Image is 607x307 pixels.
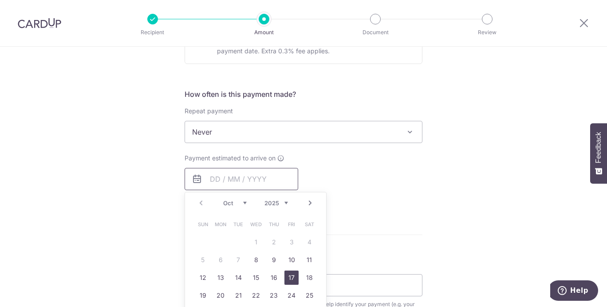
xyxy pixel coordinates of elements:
[595,132,603,163] span: Feedback
[185,89,422,100] h5: How often is this payment made?
[231,288,245,303] a: 21
[185,121,422,143] span: Never
[302,288,316,303] a: 25
[185,121,422,143] span: Never
[231,217,245,231] span: Tuesday
[196,271,210,285] a: 12
[196,288,210,303] a: 19
[343,28,408,37] p: Document
[120,28,185,37] p: Recipient
[590,123,607,183] button: Feedback - Show survey
[305,198,315,208] a: Next
[284,217,299,231] span: Friday
[284,271,299,285] a: 17
[213,288,228,303] a: 20
[454,28,520,37] p: Review
[302,217,316,231] span: Saturday
[284,253,299,267] a: 10
[284,288,299,303] a: 24
[231,271,245,285] a: 14
[249,253,263,267] a: 8
[302,271,316,285] a: 18
[231,28,297,37] p: Amount
[185,154,276,163] span: Payment estimated to arrive on
[550,280,598,303] iframe: Opens a widget where you can find more information
[18,18,61,28] img: CardUp
[213,271,228,285] a: 13
[267,288,281,303] a: 23
[249,217,263,231] span: Wednesday
[267,253,281,267] a: 9
[196,217,210,231] span: Sunday
[302,253,316,267] a: 11
[267,271,281,285] a: 16
[213,217,228,231] span: Monday
[185,168,298,190] input: DD / MM / YYYY
[185,107,233,116] label: Repeat payment
[249,271,263,285] a: 15
[249,288,263,303] a: 22
[267,217,281,231] span: Thursday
